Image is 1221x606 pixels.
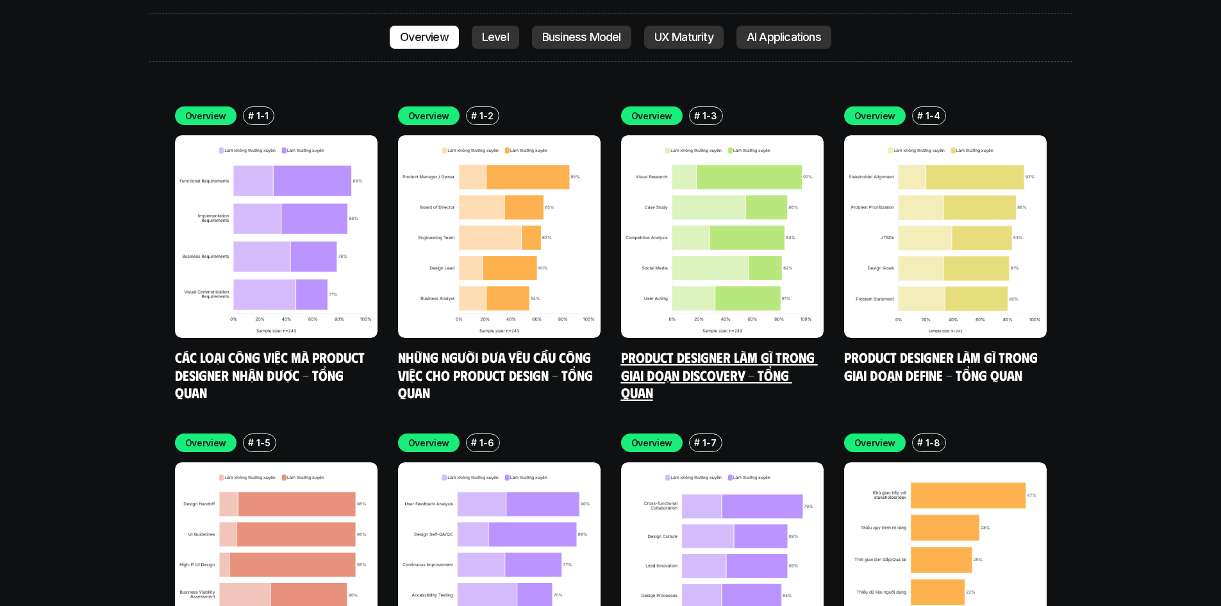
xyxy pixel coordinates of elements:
a: Product Designer làm gì trong giai đoạn Define - Tổng quan [844,348,1041,383]
h6: # [917,437,923,447]
p: Level [482,31,509,44]
a: Product Designer làm gì trong giai đoạn Discovery - Tổng quan [621,348,818,401]
p: Overview [185,436,227,450]
p: Overview [854,109,896,122]
h6: # [248,111,254,121]
a: Những người đưa yêu cầu công việc cho Product Design - Tổng quan [398,348,596,401]
a: Overview [390,26,459,49]
p: Overview [408,109,450,122]
p: UX Maturity [654,31,713,44]
p: 1-3 [702,109,717,122]
p: 1-2 [479,109,493,122]
a: Level [472,26,519,49]
a: UX Maturity [644,26,724,49]
p: 1-4 [926,109,940,122]
h6: # [471,437,477,447]
p: Overview [631,109,673,122]
a: Các loại công việc mà Product Designer nhận được - Tổng quan [175,348,368,401]
p: 1-7 [702,436,716,450]
a: AI Applications [736,26,831,49]
p: 1-1 [256,109,268,122]
h6: # [694,111,700,121]
p: Business Model [542,31,621,44]
p: Overview [408,436,450,450]
h6: # [471,111,477,121]
h6: # [248,437,254,447]
h6: # [694,437,700,447]
h6: # [917,111,923,121]
p: 1-6 [479,436,494,450]
a: Business Model [532,26,631,49]
p: Overview [854,436,896,450]
p: 1-5 [256,436,270,450]
p: Overview [631,436,673,450]
p: 1-8 [926,436,940,450]
p: Overview [185,109,227,122]
p: AI Applications [747,31,821,44]
p: Overview [400,31,449,44]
